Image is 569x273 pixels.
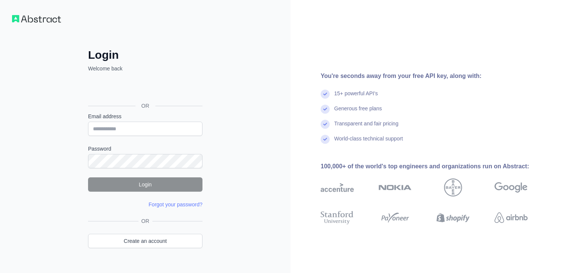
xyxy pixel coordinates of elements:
[321,135,330,144] img: check mark
[321,162,552,171] div: 100,000+ of the world's top engineers and organizations run on Abstract:
[334,135,403,150] div: World-class technical support
[88,145,202,153] label: Password
[88,234,202,248] a: Create an account
[334,120,399,135] div: Transparent and fair pricing
[494,178,528,197] img: google
[88,177,202,192] button: Login
[88,65,202,72] p: Welcome back
[494,209,528,226] img: airbnb
[84,81,205,97] iframe: Sign in with Google Button
[334,105,382,120] div: Generous free plans
[437,209,470,226] img: shopify
[138,217,152,225] span: OR
[321,178,354,197] img: accenture
[88,113,202,120] label: Email address
[379,209,412,226] img: payoneer
[88,48,202,62] h2: Login
[321,120,330,129] img: check mark
[321,90,330,99] img: check mark
[135,102,155,110] span: OR
[444,178,462,197] img: bayer
[321,72,552,81] div: You're seconds away from your free API key, along with:
[379,178,412,197] img: nokia
[321,209,354,226] img: stanford university
[321,105,330,114] img: check mark
[12,15,61,23] img: Workflow
[149,201,202,207] a: Forgot your password?
[334,90,378,105] div: 15+ powerful API's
